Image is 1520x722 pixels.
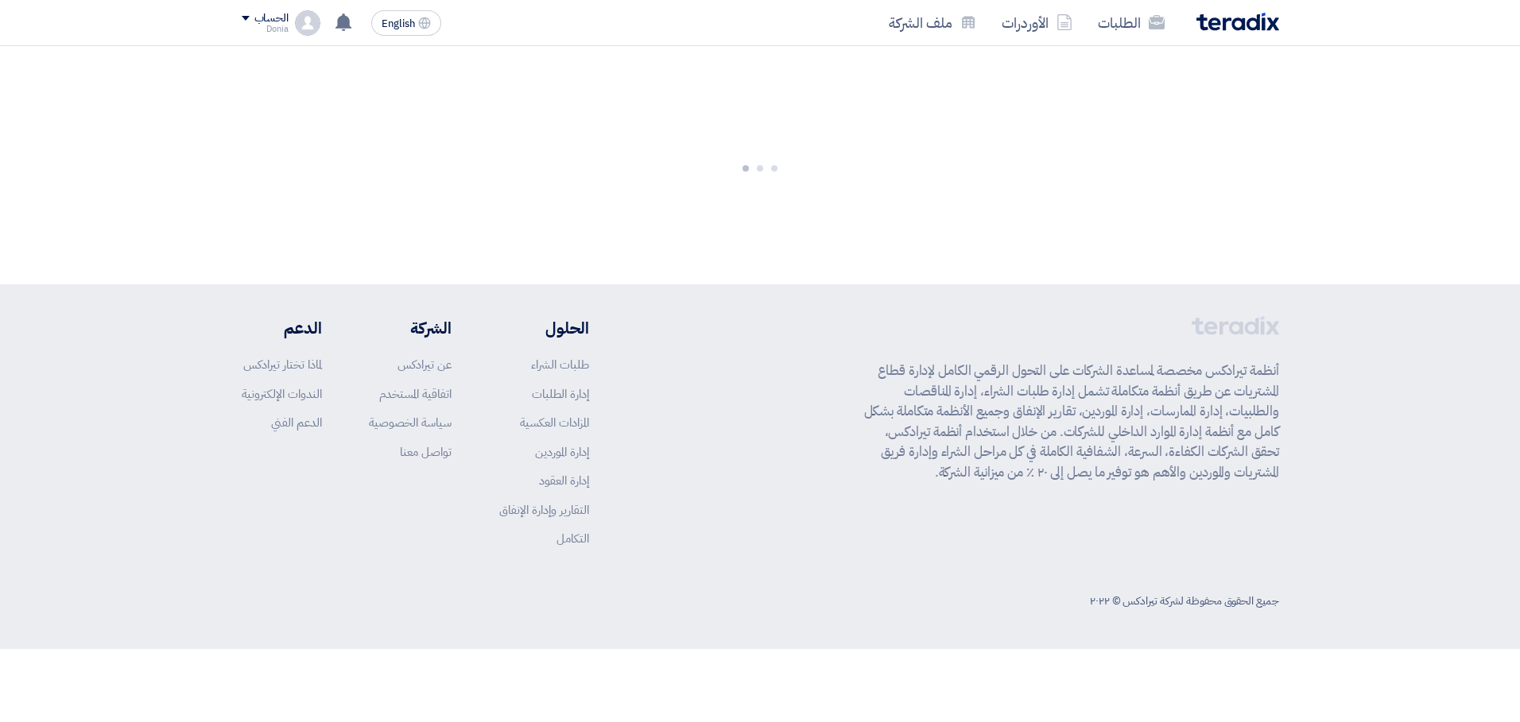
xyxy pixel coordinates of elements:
a: إدارة العقود [539,472,589,489]
span: English [382,18,415,29]
a: الندوات الإلكترونية [242,385,322,403]
li: الحلول [499,316,589,340]
p: أنظمة تيرادكس مخصصة لمساعدة الشركات على التحول الرقمي الكامل لإدارة قطاع المشتريات عن طريق أنظمة ... [864,361,1279,482]
a: ملف الشركة [876,4,989,41]
div: Donia [242,25,289,33]
a: اتفاقية المستخدم [379,385,452,403]
a: الطلبات [1085,4,1177,41]
a: التكامل [556,530,589,547]
img: profile_test.png [295,10,320,36]
img: Teradix logo [1196,13,1279,31]
a: تواصل معنا [400,443,452,461]
div: جميع الحقوق محفوظة لشركة تيرادكس © ٢٠٢٢ [1090,593,1278,609]
a: المزادات العكسية [520,414,589,431]
a: إدارة الموردين [535,443,589,461]
a: إدارة الطلبات [532,385,589,403]
a: الدعم الفني [271,414,322,431]
div: الحساب [254,12,289,25]
a: لماذا تختار تيرادكس [243,356,322,373]
a: التقارير وإدارة الإنفاق [499,501,589,519]
li: الدعم [242,316,322,340]
li: الشركة [369,316,452,340]
a: طلبات الشراء [531,356,589,373]
a: سياسة الخصوصية [369,414,452,431]
a: عن تيرادكس [397,356,452,373]
a: الأوردرات [989,4,1085,41]
button: English [371,10,441,36]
